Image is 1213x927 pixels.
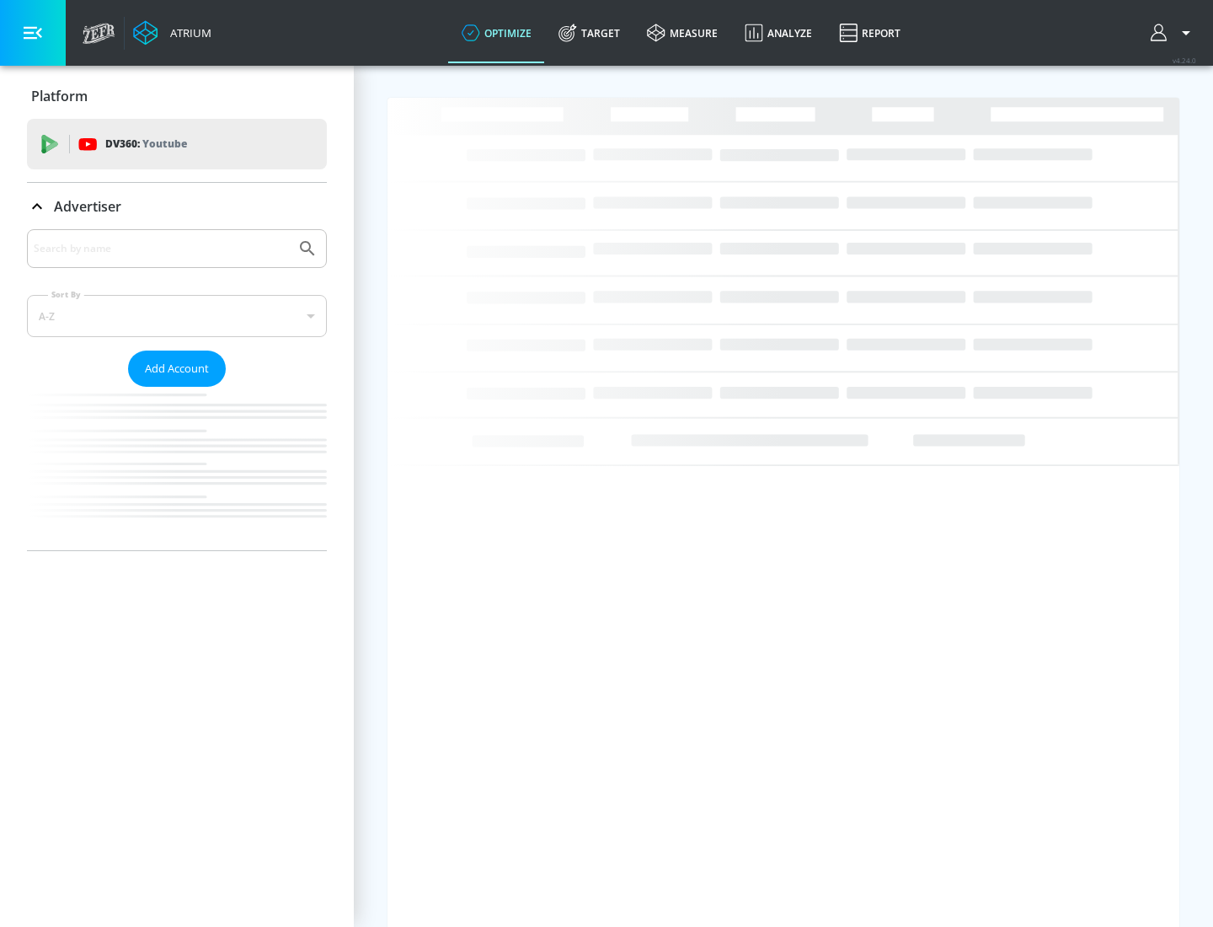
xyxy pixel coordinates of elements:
[545,3,633,63] a: Target
[731,3,826,63] a: Analyze
[27,183,327,230] div: Advertiser
[27,387,327,550] nav: list of Advertiser
[48,289,84,300] label: Sort By
[128,351,226,387] button: Add Account
[633,3,731,63] a: measure
[105,135,187,153] p: DV360:
[34,238,289,260] input: Search by name
[27,229,327,550] div: Advertiser
[27,119,327,169] div: DV360: Youtube
[31,87,88,105] p: Platform
[54,197,121,216] p: Advertiser
[145,359,209,378] span: Add Account
[133,20,211,46] a: Atrium
[448,3,545,63] a: optimize
[1173,56,1196,65] span: v 4.24.0
[163,25,211,40] div: Atrium
[142,135,187,153] p: Youtube
[27,72,327,120] div: Platform
[826,3,914,63] a: Report
[27,295,327,337] div: A-Z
